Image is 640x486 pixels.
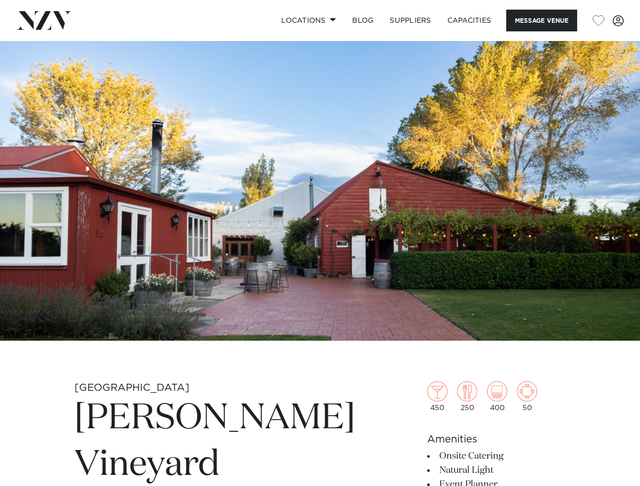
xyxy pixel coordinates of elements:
[427,432,566,447] h6: Amenities
[273,10,344,31] a: Locations
[427,463,566,477] li: Natural Light
[487,381,507,412] div: 400
[439,10,500,31] a: Capacities
[517,381,537,412] div: 50
[427,381,447,412] div: 450
[427,449,566,463] li: Onsite Catering
[457,381,477,401] img: dining.png
[487,381,507,401] img: theatre.png
[427,381,447,401] img: cocktail.png
[344,10,382,31] a: BLOG
[16,11,71,29] img: nzv-logo.png
[506,10,577,31] button: Message Venue
[457,381,477,412] div: 250
[517,381,537,401] img: meeting.png
[74,383,190,393] small: [GEOGRAPHIC_DATA]
[382,10,439,31] a: SUPPLIERS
